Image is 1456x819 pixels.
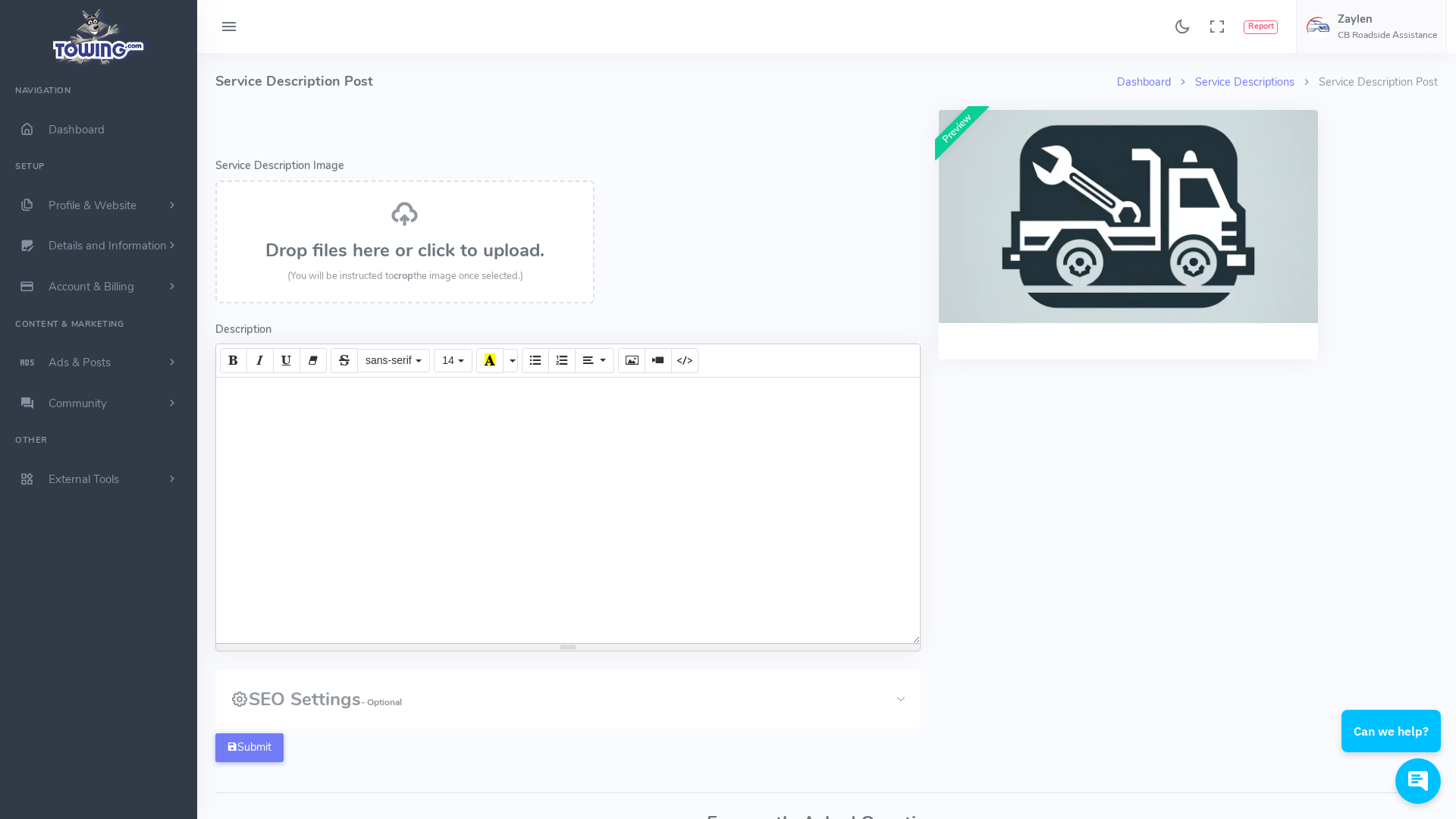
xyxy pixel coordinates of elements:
[1338,30,1437,40] h6: CB Roadside Assistance
[1195,74,1294,89] a: Service Descriptions
[220,348,247,372] button: Bold (⌘+B)
[215,670,921,729] button: SEO Settings- Optional
[49,355,111,370] span: Ads & Posts
[575,348,613,372] button: Paragraph
[49,279,134,294] span: Account & Billing
[300,348,327,372] button: Remove Font Style (⌘+\)
[232,240,578,260] h3: Drop files here or click to upload.
[215,322,271,338] label: Description
[231,689,402,709] h3: SEO Settings
[48,5,150,69] img: logo
[366,354,412,366] span: sans-serif
[671,348,698,372] button: Code View
[939,110,1318,323] img: Service image
[49,239,167,254] span: Details and Information
[394,269,413,283] strong: crop
[331,348,358,372] button: Strikethrough (⌘+⇧+S)
[49,122,105,137] span: Dashboard
[434,349,472,373] button: Font Size
[645,348,672,372] button: Video
[1117,74,1171,89] a: Dashboard
[273,348,300,372] button: Underline (⌘+U)
[1244,20,1278,34] button: Report
[49,198,136,213] span: Profile & Website
[216,644,920,651] div: resize
[503,349,518,373] button: More Color
[361,696,402,708] small: - Optional
[548,348,576,372] button: Ordered list (⌘+⇧+NUM8)
[246,348,274,372] button: Italic (⌘+I)
[522,348,549,372] button: Unordered list (⌘+⇧+NUM7)
[215,158,344,174] label: Service Description Image
[49,472,119,487] span: External Tools
[1306,14,1330,39] img: user-image
[357,349,430,373] button: Font Family
[1338,13,1437,25] h5: Zaylen
[1294,74,1438,91] li: Service Description Post
[49,396,107,411] span: Community
[1323,668,1456,819] iframe: Conversations
[442,354,454,366] span: 14
[476,348,504,372] button: Recent Color
[287,269,523,283] span: (You will be instructed to the image once selected.)
[215,53,1117,110] h4: Service Description Post
[215,733,284,762] button: Submit
[925,96,990,161] span: Preview
[618,348,645,372] button: Picture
